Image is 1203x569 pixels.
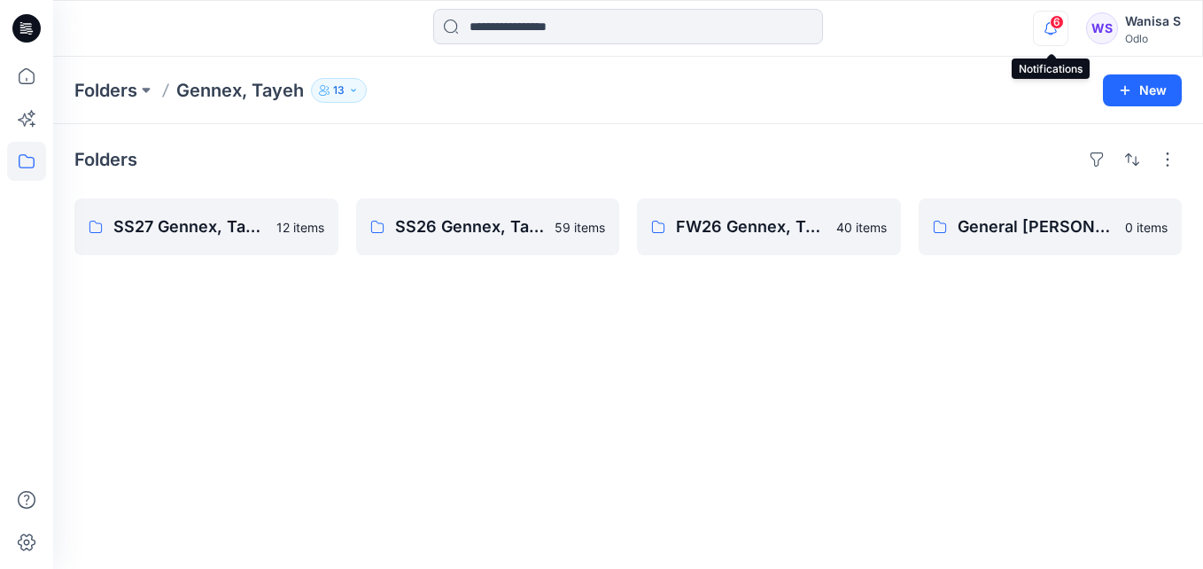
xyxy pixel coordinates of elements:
[1103,74,1182,106] button: New
[676,214,826,239] p: FW26 Gennex, Tayeh
[1086,12,1118,44] div: WS
[311,78,367,103] button: 13
[276,218,324,237] p: 12 items
[1050,15,1064,29] span: 6
[958,214,1115,239] p: General [PERSON_NAME], Tayeh
[74,78,137,103] a: Folders
[113,214,266,239] p: SS27 Gennex, Tayeh
[176,78,304,103] p: Gennex, Tayeh
[637,199,901,255] a: FW26 Gennex, Tayeh40 items
[356,199,620,255] a: SS26 Gennex, Tayeh59 items
[1125,32,1181,45] div: Odlo
[555,218,605,237] p: 59 items
[74,199,338,255] a: SS27 Gennex, Tayeh12 items
[395,214,545,239] p: SS26 Gennex, Tayeh
[74,149,137,170] h4: Folders
[1125,218,1168,237] p: 0 items
[333,81,345,100] p: 13
[836,218,887,237] p: 40 items
[919,199,1183,255] a: General [PERSON_NAME], Tayeh0 items
[1125,11,1181,32] div: Wanisa S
